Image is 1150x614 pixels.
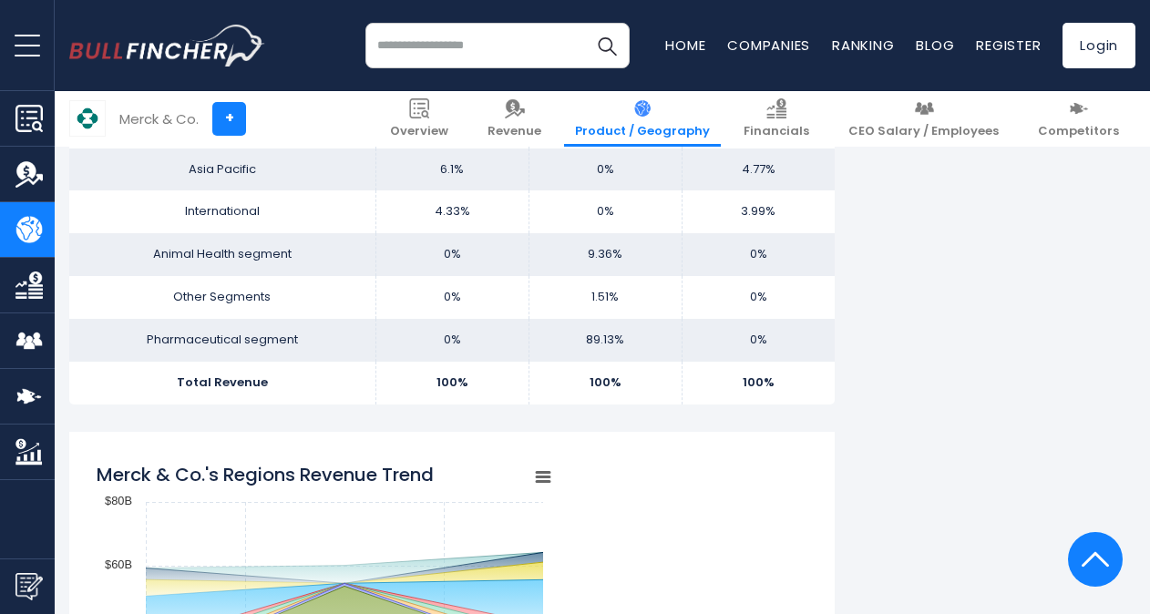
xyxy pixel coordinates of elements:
img: bullfincher logo [69,25,265,67]
a: Register [976,36,1041,55]
a: Product / Geography [564,91,721,147]
a: Blog [916,36,954,55]
button: Search [584,23,630,68]
td: 9.36% [529,233,682,276]
td: Total Revenue [69,362,375,404]
td: 3.99% [682,190,835,233]
span: Financials [744,124,809,139]
td: 0% [375,233,529,276]
td: 1.51% [529,276,682,319]
td: 0% [375,319,529,362]
a: Companies [727,36,810,55]
td: 100% [682,362,835,404]
td: 0% [529,148,682,191]
td: 4.77% [682,148,835,191]
a: + [212,102,246,136]
td: Asia Pacific [69,148,375,191]
td: 0% [529,190,682,233]
td: 6.1% [375,148,529,191]
text: $80B [105,494,132,507]
a: CEO Salary / Employees [837,91,1010,147]
span: Product / Geography [575,124,710,139]
td: Other Segments [69,276,375,319]
span: CEO Salary / Employees [848,124,999,139]
td: Animal Health segment [69,233,375,276]
td: 89.13% [529,319,682,362]
td: 100% [375,362,529,404]
td: 0% [682,233,835,276]
a: Home [665,36,705,55]
td: 100% [529,362,682,404]
span: Revenue [488,124,541,139]
span: Competitors [1038,124,1119,139]
a: Financials [733,91,820,147]
a: Revenue [477,91,552,147]
span: Overview [390,124,448,139]
td: 0% [375,276,529,319]
tspan: Merck & Co.'s Regions Revenue Trend [97,462,434,487]
a: Login [1063,23,1135,68]
td: 0% [682,276,835,319]
td: 0% [682,319,835,362]
td: Pharmaceutical segment [69,319,375,362]
a: Overview [379,91,459,147]
td: International [69,190,375,233]
div: Merck & Co. [119,108,199,129]
td: 4.33% [375,190,529,233]
a: Competitors [1027,91,1130,147]
img: MRK logo [70,101,105,136]
text: $60B [105,558,132,571]
a: Go to homepage [69,25,265,67]
a: Ranking [832,36,894,55]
